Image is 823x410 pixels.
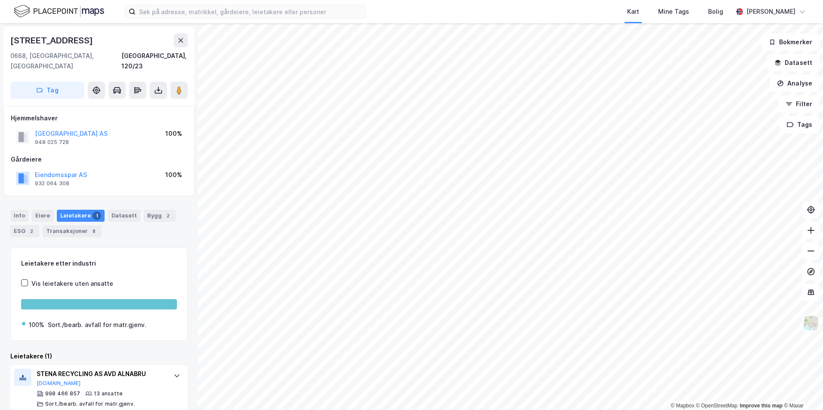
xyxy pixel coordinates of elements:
[121,51,188,71] div: [GEOGRAPHIC_DATA], 120/23
[165,170,182,180] div: 100%
[671,403,694,409] a: Mapbox
[48,320,146,330] div: Sort./bearb. avfall for matr.gjenv.
[165,129,182,139] div: 100%
[708,6,723,17] div: Bolig
[11,154,187,165] div: Gårdeiere
[57,210,105,222] div: Leietakere
[27,227,36,236] div: 2
[37,369,165,379] div: STENA RECYCLING AS AVD ALNABRU
[37,380,81,387] button: [DOMAIN_NAME]
[780,369,823,410] iframe: Chat Widget
[10,34,95,47] div: [STREET_ADDRESS]
[35,180,69,187] div: 932 064 308
[780,116,820,133] button: Tags
[45,390,80,397] div: 998 466 857
[29,320,44,330] div: 100%
[803,315,819,331] img: Z
[10,225,39,237] div: ESG
[11,113,187,123] div: Hjemmelshaver
[740,403,783,409] a: Improve this map
[43,225,102,237] div: Transaksjoner
[780,369,823,410] div: Kontrollprogram for chat
[658,6,689,17] div: Mine Tags
[164,211,172,220] div: 2
[761,34,820,51] button: Bokmerker
[90,227,98,236] div: 8
[778,95,820,113] button: Filter
[696,403,738,409] a: OpenStreetMap
[770,75,820,92] button: Analyse
[10,210,28,222] div: Info
[144,210,176,222] div: Bygg
[108,210,140,222] div: Datasett
[31,278,113,289] div: Vis leietakere uten ansatte
[10,51,121,71] div: 0668, [GEOGRAPHIC_DATA], [GEOGRAPHIC_DATA]
[10,351,188,361] div: Leietakere (1)
[746,6,795,17] div: [PERSON_NAME]
[627,6,639,17] div: Kart
[45,401,135,407] div: Sort./bearb. avfall for matr.gjenv.
[21,258,177,269] div: Leietakere etter industri
[10,82,84,99] button: Tag
[767,54,820,71] button: Datasett
[32,210,53,222] div: Eiere
[136,5,365,18] input: Søk på adresse, matrikkel, gårdeiere, leietakere eller personer
[93,211,101,220] div: 1
[14,4,104,19] img: logo.f888ab2527a4732fd821a326f86c7f29.svg
[35,139,69,146] div: 948 025 728
[94,390,123,397] div: 13 ansatte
